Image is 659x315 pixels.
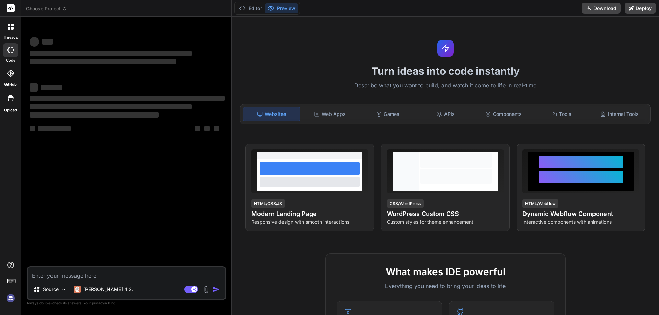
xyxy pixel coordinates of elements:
[214,126,219,131] span: ‌
[236,65,655,77] h1: Turn ideas into code instantly
[83,286,135,293] p: [PERSON_NAME] 4 S..
[236,3,265,13] button: Editor
[522,199,558,208] div: HTML/Webflow
[26,5,67,12] span: Choose Project
[251,219,368,226] p: Responsive design with smooth interactions
[522,209,639,219] h4: Dynamic Webflow Component
[337,265,554,279] h2: What makes IDE powerful
[30,59,176,64] span: ‌
[522,219,639,226] p: Interactive components with animations
[387,199,424,208] div: CSS/WordPress
[417,107,474,121] div: APIs
[625,3,656,14] button: Deploy
[4,82,17,87] label: GitHub
[360,107,416,121] div: Games
[236,81,655,90] p: Describe what you want to build, and watch it come to life in real-time
[30,51,192,56] span: ‌
[591,107,648,121] div: Internal Tools
[4,107,17,113] label: Upload
[27,300,226,306] p: Always double-check its answers. Your in Bind
[265,3,298,13] button: Preview
[582,3,621,14] button: Download
[30,37,39,47] span: ‌
[30,112,159,118] span: ‌
[213,286,220,293] img: icon
[387,219,504,226] p: Custom styles for theme enhancement
[30,83,38,92] span: ‌
[243,107,300,121] div: Websites
[30,104,192,109] span: ‌
[38,126,71,131] span: ‌
[202,286,210,293] img: attachment
[42,39,53,45] span: ‌
[30,96,225,101] span: ‌
[204,126,210,131] span: ‌
[302,107,358,121] div: Web Apps
[3,35,18,40] label: threads
[337,282,554,290] p: Everything you need to bring your ideas to life
[74,286,81,293] img: Claude 4 Sonnet
[92,301,104,305] span: privacy
[475,107,532,121] div: Components
[43,286,59,293] p: Source
[30,126,35,131] span: ‌
[251,199,285,208] div: HTML/CSS/JS
[387,209,504,219] h4: WordPress Custom CSS
[251,209,368,219] h4: Modern Landing Page
[61,287,67,292] img: Pick Models
[6,58,15,63] label: code
[195,126,200,131] span: ‌
[5,292,16,304] img: signin
[41,85,62,90] span: ‌
[533,107,590,121] div: Tools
